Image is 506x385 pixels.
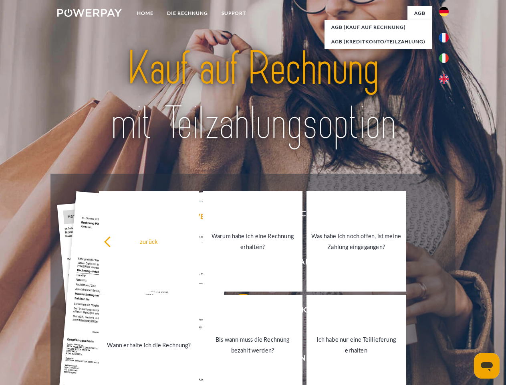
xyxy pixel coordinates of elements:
img: title-powerpay_de.svg [77,38,429,154]
a: Home [130,6,160,20]
a: AGB (Kreditkonto/Teilzahlung) [325,34,432,49]
div: zurück [104,236,194,247]
a: Was habe ich noch offen, ist meine Zahlung eingegangen? [306,191,406,292]
div: Ich habe nur eine Teillieferung erhalten [311,334,401,356]
img: en [439,74,449,84]
a: agb [407,6,432,20]
img: logo-powerpay-white.svg [57,9,122,17]
img: it [439,53,449,63]
img: de [439,7,449,16]
a: AGB (Kauf auf Rechnung) [325,20,432,34]
iframe: Schaltfläche zum Öffnen des Messaging-Fensters [474,353,500,379]
div: Wann erhalte ich die Rechnung? [104,339,194,350]
a: DIE RECHNUNG [160,6,215,20]
div: Bis wann muss die Rechnung bezahlt werden? [208,334,298,356]
a: SUPPORT [215,6,253,20]
img: fr [439,33,449,43]
div: Was habe ich noch offen, ist meine Zahlung eingegangen? [311,231,401,252]
div: Warum habe ich eine Rechnung erhalten? [208,231,298,252]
